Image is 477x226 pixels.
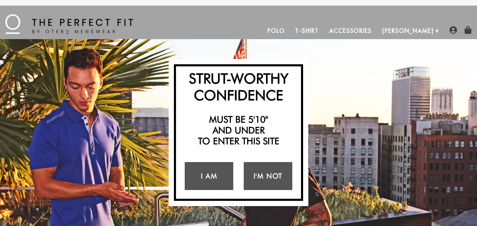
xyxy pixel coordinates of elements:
a: I'm Not [244,162,292,190]
img: The Perfect Fit - by Otero Menswear - Logo [5,14,133,34]
a: Accessories [324,22,377,39]
img: shopping-bag-icon.png [464,26,472,34]
h2: Must be 5'10" and under to enter this site [179,114,298,147]
a: T-Shirt [290,22,324,39]
h2: Strut-Worthy Confidence [179,70,298,103]
a: [PERSON_NAME] [377,22,439,39]
a: I Am [185,162,233,190]
img: user-account-icon.png [449,26,457,34]
a: Polo [262,22,290,39]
